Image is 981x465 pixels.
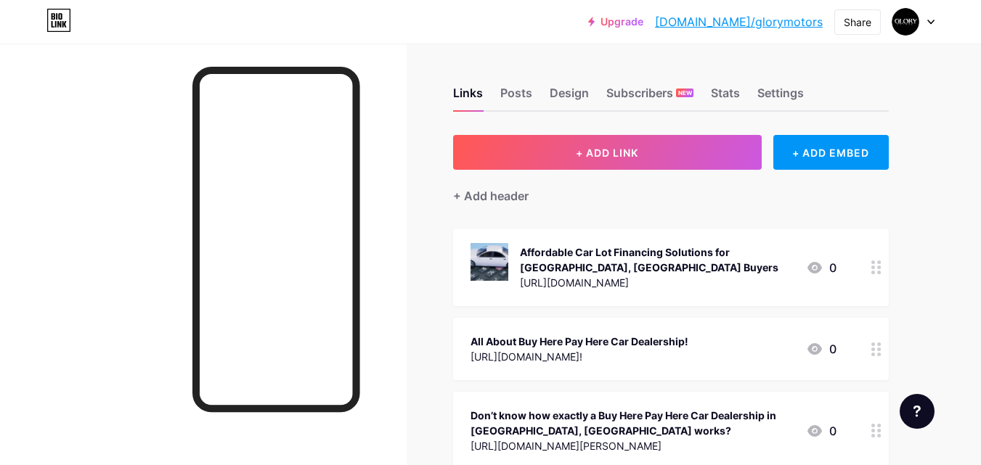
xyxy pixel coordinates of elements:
[520,275,794,290] div: [URL][DOMAIN_NAME]
[453,135,762,170] button: + ADD LINK
[806,259,837,276] div: 0
[500,84,532,110] div: Posts
[471,334,688,349] div: All About Buy Here Pay Here Car Dealership!
[711,84,740,110] div: Stats
[453,84,483,110] div: Links
[757,84,804,110] div: Settings
[520,244,794,275] div: Affordable Car Lot Financing Solutions for [GEOGRAPHIC_DATA], [GEOGRAPHIC_DATA] Buyers
[773,135,889,170] div: + ADD EMBED
[606,84,693,110] div: Subscribers
[471,408,794,438] div: Don’t know how exactly a Buy Here Pay Here Car Dealership in [GEOGRAPHIC_DATA], [GEOGRAPHIC_DATA]...
[844,15,871,30] div: Share
[892,8,919,36] img: Glory Motors
[453,187,529,205] div: + Add header
[588,16,643,28] a: Upgrade
[806,422,837,440] div: 0
[576,147,638,159] span: + ADD LINK
[471,243,508,281] img: Affordable Car Lot Financing Solutions for Fort Mill, SC Buyers
[550,84,589,110] div: Design
[655,13,823,30] a: [DOMAIN_NAME]/glorymotors
[806,340,837,358] div: 0
[471,438,794,453] div: [URL][DOMAIN_NAME][PERSON_NAME]
[678,89,692,97] span: NEW
[471,349,688,364] div: [URL][DOMAIN_NAME]!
